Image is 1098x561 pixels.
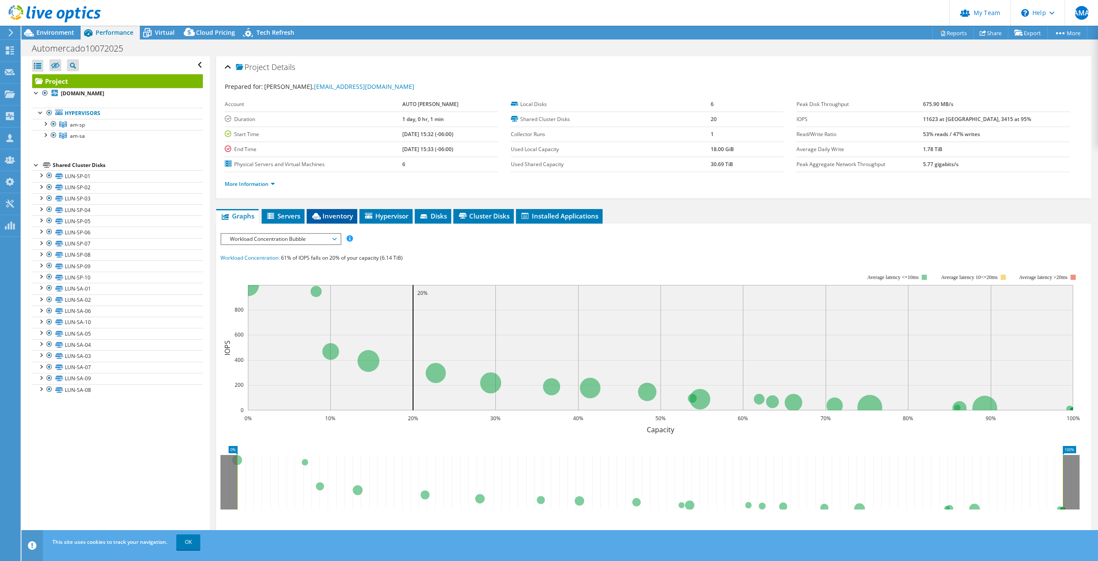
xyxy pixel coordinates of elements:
a: am-sp [32,119,203,130]
span: Servers [266,212,300,220]
a: LUN-SA-01 [32,283,203,294]
a: [DOMAIN_NAME] [32,88,203,99]
span: Inventory [311,212,353,220]
text: 90% [986,415,996,422]
h1: Automercado10072025 [28,44,136,53]
text: 100% [1067,415,1080,422]
label: Peak Disk Throughput [796,100,923,109]
text: 800 [235,306,244,313]
b: [DATE] 15:33 (-06:00) [402,146,453,153]
text: 30% [490,415,501,422]
a: LUN-SA-09 [32,373,203,384]
label: Start Time [225,130,402,139]
a: Hypervisors [32,108,203,119]
b: 53% reads / 47% writes [923,130,980,138]
a: Reports [932,26,974,39]
label: Account [225,100,402,109]
label: Collector Runs [511,130,711,139]
a: Share [973,26,1008,39]
label: Used Shared Capacity [511,160,711,169]
b: 11623 at [GEOGRAPHIC_DATA], 3415 at 95% [923,115,1031,123]
b: [DOMAIN_NAME] [61,90,104,97]
b: 20 [711,115,717,123]
text: 40% [573,415,583,422]
a: More [1047,26,1087,39]
a: LUN-SA-02 [32,294,203,306]
span: Disks [419,212,447,220]
a: [EMAIL_ADDRESS][DOMAIN_NAME] [314,82,414,91]
b: 5.77 gigabits/s [923,161,959,168]
text: IOPS [223,340,232,355]
span: Installed Applications [520,212,598,220]
text: 200 [235,381,244,388]
a: LUN-SA-03 [32,350,203,361]
b: 6 [402,161,405,168]
span: Hypervisor [364,212,408,220]
span: 61% of IOPS falls on 20% of your capacity (6.14 TiB) [281,254,403,261]
text: 600 [235,331,244,338]
text: 50% [655,415,666,422]
label: Average Daily Write [796,145,923,154]
a: LUN-SP-01 [32,170,203,182]
text: 0 [241,406,244,414]
b: 6 [711,100,714,108]
a: am-sa [32,130,203,141]
a: LUN-SA-05 [32,328,203,339]
a: Export [1008,26,1048,39]
span: am-sa [70,132,85,139]
a: LUN-SA-04 [32,339,203,350]
a: LUN-SP-07 [32,238,203,249]
a: LUN-SP-08 [32,249,203,261]
text: 10% [325,415,335,422]
span: Details [271,62,295,72]
label: End Time [225,145,402,154]
a: LUN-SP-09 [32,261,203,272]
label: IOPS [796,115,923,124]
span: Cluster Disks [458,212,510,220]
label: Used Local Capacity [511,145,711,154]
span: [PERSON_NAME], [264,82,414,91]
text: Capacity [647,425,675,434]
span: This site uses cookies to track your navigation. [52,538,167,546]
b: [DATE] 15:32 (-06:00) [402,130,453,138]
text: 70% [820,415,831,422]
a: OK [176,534,200,550]
text: 60% [738,415,748,422]
span: AMA [1075,6,1089,20]
text: 0% [244,415,252,422]
label: Read/Write Ratio [796,130,923,139]
tspan: Average latency <=10ms [867,274,919,280]
a: LUN-SP-03 [32,193,203,204]
span: Performance [96,28,133,36]
a: More Information [225,180,275,188]
svg: \n [1021,9,1029,17]
a: LUN-SP-04 [32,204,203,215]
span: Cloud Pricing [196,28,235,36]
a: LUN-SA-06 [32,306,203,317]
b: 18.00 GiB [711,146,734,153]
text: 80% [903,415,913,422]
b: 675.90 MB/s [923,100,953,108]
b: AUTO [PERSON_NAME] [402,100,459,108]
label: Local Disks [511,100,711,109]
b: 1 [711,130,714,138]
text: 20% [408,415,418,422]
a: LUN-SA-10 [32,317,203,328]
a: LUN-SP-05 [32,215,203,227]
span: Graphs [220,212,254,220]
span: Environment [36,28,74,36]
a: Project [32,74,203,88]
b: 1.78 TiB [923,146,942,153]
label: Prepared for: [225,82,263,91]
span: Workload Concentration: [220,254,280,261]
span: Tech Refresh [256,28,294,36]
span: Project [236,63,269,72]
label: Shared Cluster Disks [511,115,711,124]
div: Shared Cluster Disks [53,160,203,170]
a: LUN-SP-06 [32,227,203,238]
text: 400 [235,356,244,364]
label: Duration [225,115,402,124]
a: LUN-SP-02 [32,182,203,193]
tspan: Average latency 10<=20ms [941,274,998,280]
b: 1 day, 0 hr, 1 min [402,115,444,123]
